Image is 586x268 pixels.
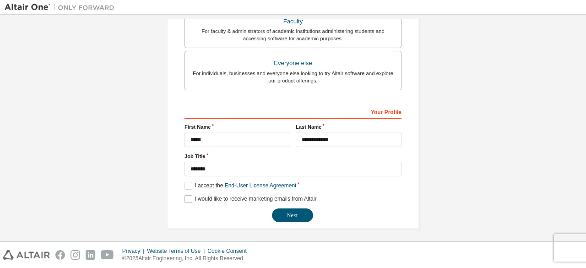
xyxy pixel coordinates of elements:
[71,250,80,260] img: instagram.svg
[3,250,50,260] img: altair_logo.svg
[184,153,402,160] label: Job Title
[184,123,290,131] label: First Name
[207,247,252,255] div: Cookie Consent
[55,250,65,260] img: facebook.svg
[296,123,402,131] label: Last Name
[225,182,297,189] a: End-User License Agreement
[5,3,119,12] img: Altair One
[190,27,396,42] div: For faculty & administrators of academic institutions administering students and accessing softwa...
[190,57,396,70] div: Everyone else
[184,104,402,119] div: Your Profile
[272,208,313,222] button: Next
[190,70,396,84] div: For individuals, businesses and everyone else looking to try Altair software and explore our prod...
[122,247,147,255] div: Privacy
[101,250,114,260] img: youtube.svg
[86,250,95,260] img: linkedin.svg
[184,182,296,190] label: I accept the
[190,15,396,28] div: Faculty
[122,255,252,263] p: © 2025 Altair Engineering, Inc. All Rights Reserved.
[147,247,207,255] div: Website Terms of Use
[184,195,316,203] label: I would like to receive marketing emails from Altair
